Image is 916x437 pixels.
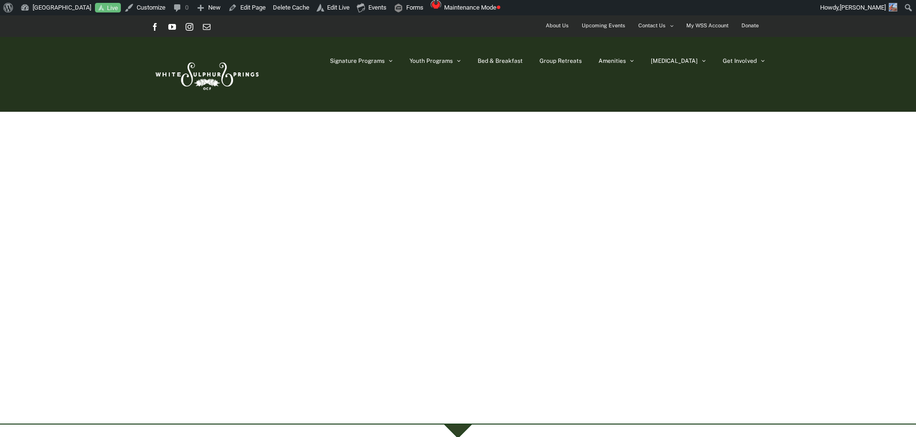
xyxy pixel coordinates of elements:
a: Get Involved [723,37,765,85]
a: Bed & Breakfast [478,37,523,85]
a: Signature Programs [330,37,393,85]
span: Upcoming Events [582,19,625,33]
a: Email [203,23,211,31]
a: YouTube [168,23,176,31]
img: SusannePappal-66x66.jpg [889,3,897,12]
span: Youth Programs [410,58,453,64]
a: Group Retreats [540,37,582,85]
a: My WSS Account [680,15,735,36]
a: Contact Us [632,15,680,36]
span: Amenities [599,58,626,64]
a: Amenities [599,37,634,85]
a: Live [95,3,121,13]
nav: Secondary Menu [540,15,765,36]
a: Youth Programs [410,37,461,85]
span: Bed & Breakfast [478,58,523,64]
span: Group Retreats [540,58,582,64]
span: My WSS Account [686,19,728,33]
span: Donate [741,19,759,33]
a: Donate [735,15,765,36]
a: [MEDICAL_DATA] [651,37,706,85]
span: About Us [546,19,569,33]
span: Contact Us [638,19,666,33]
a: Instagram [186,23,193,31]
a: Upcoming Events [575,15,632,36]
span: Get Involved [723,58,757,64]
span: Signature Programs [330,58,385,64]
nav: Main Menu [330,37,765,85]
img: White Sulphur Springs Logo [151,52,261,97]
a: About Us [540,15,575,36]
a: Facebook [151,23,159,31]
span: [PERSON_NAME] [840,4,886,11]
span: [MEDICAL_DATA] [651,58,698,64]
